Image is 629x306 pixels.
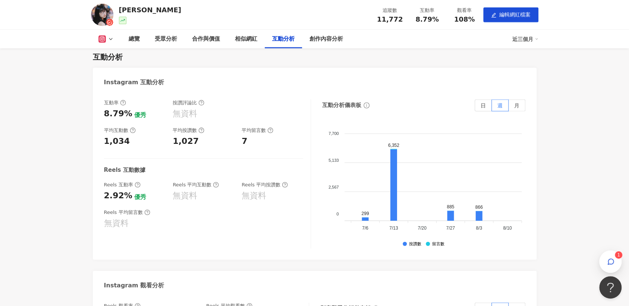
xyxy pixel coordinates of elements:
[173,136,199,147] div: 1,027
[104,136,130,147] div: 1,034
[104,78,164,86] div: Instagram 互動分析
[499,12,531,18] span: 編輯網紅檔案
[235,35,257,44] div: 相似網紅
[376,7,404,14] div: 追蹤數
[446,225,455,231] tspan: 7/27
[454,16,475,23] span: 108%
[104,281,164,290] div: Instagram 觀看分析
[514,102,519,108] span: 月
[432,242,444,247] div: 留言數
[155,35,177,44] div: 受眾分析
[242,127,273,134] div: 平均留言數
[129,35,140,44] div: 總覽
[497,102,503,108] span: 週
[104,127,136,134] div: 平均互動數
[481,102,486,108] span: 日
[322,101,361,109] div: 互動分析儀表板
[173,190,197,202] div: 無資料
[483,7,538,22] button: edit編輯網紅檔案
[328,131,339,136] tspan: 7,700
[242,190,266,202] div: 無資料
[134,193,146,201] div: 優秀
[377,15,403,23] span: 11,772
[328,185,339,189] tspan: 2,567
[242,182,288,188] div: Reels 平均按讚數
[328,158,339,163] tspan: 5,133
[309,35,343,44] div: 創作內容分析
[617,252,620,258] span: 1
[415,16,438,23] span: 8.79%
[413,7,441,14] div: 互動率
[450,7,479,14] div: 觀看率
[389,225,398,231] tspan: 7/13
[104,100,126,106] div: 互動率
[173,108,197,120] div: 無資料
[192,35,220,44] div: 合作與價值
[104,218,129,229] div: 無資料
[476,225,482,231] tspan: 8/3
[418,225,427,231] tspan: 7/20
[362,225,368,231] tspan: 7/6
[503,225,512,231] tspan: 8/10
[615,251,622,259] sup: 1
[93,52,123,62] div: 互動分析
[409,242,421,247] div: 按讚數
[104,209,150,216] div: Reels 平均留言數
[173,182,219,188] div: Reels 平均互動數
[104,190,132,202] div: 2.92%
[134,111,146,119] div: 優秀
[512,33,538,45] div: 近三個月
[173,127,204,134] div: 平均按讚數
[173,100,204,106] div: 按讚評論比
[272,35,295,44] div: 互動分析
[491,13,496,18] span: edit
[336,211,339,216] tspan: 0
[104,182,141,188] div: Reels 互動率
[104,108,132,120] div: 8.79%
[599,276,622,299] iframe: Help Scout Beacon - Open
[362,101,371,110] span: info-circle
[242,136,247,147] div: 7
[119,5,181,15] div: [PERSON_NAME]
[91,4,113,26] img: KOL Avatar
[599,250,622,273] button: 1
[104,166,145,174] div: Reels 互動數據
